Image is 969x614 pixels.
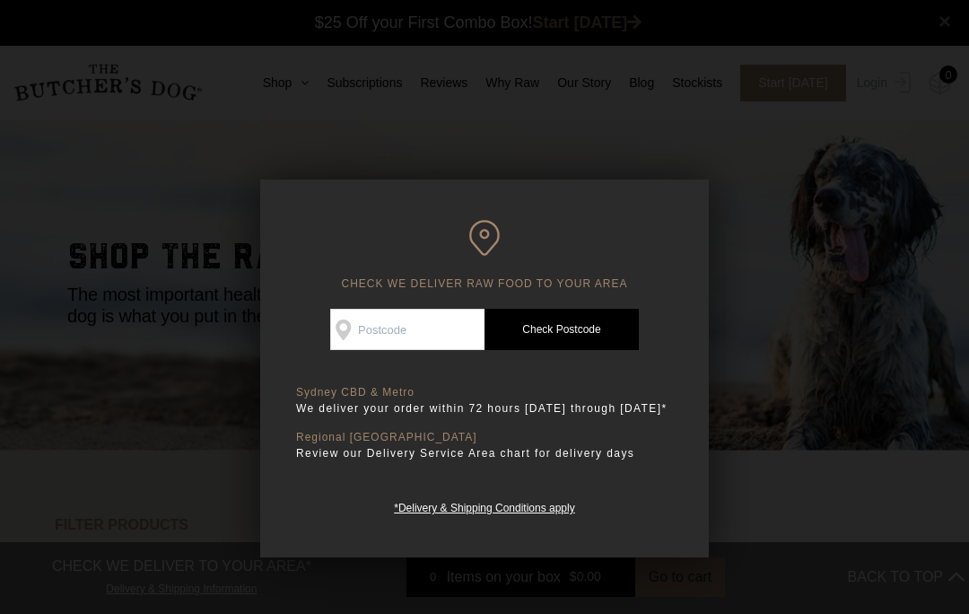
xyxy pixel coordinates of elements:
a: *Delivery & Shipping Conditions apply [394,497,574,514]
p: Sydney CBD & Metro [296,386,673,399]
input: Postcode [330,309,484,350]
p: Review our Delivery Service Area chart for delivery days [296,444,673,462]
p: We deliver your order within 72 hours [DATE] through [DATE]* [296,399,673,417]
a: Check Postcode [484,309,639,350]
p: Regional [GEOGRAPHIC_DATA] [296,431,673,444]
h6: CHECK WE DELIVER RAW FOOD TO YOUR AREA [296,220,673,291]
